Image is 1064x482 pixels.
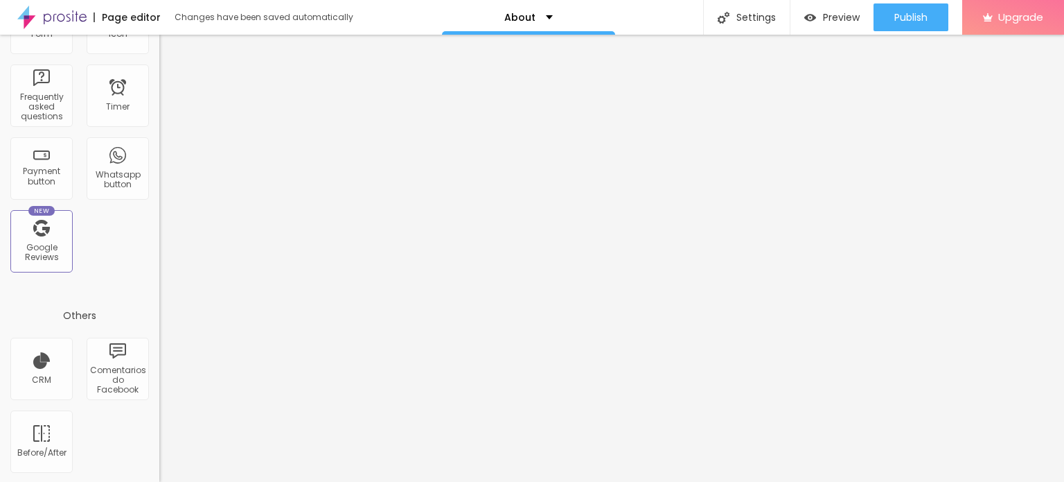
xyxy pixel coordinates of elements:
div: New [28,206,55,216]
div: Page editor [94,12,161,22]
div: CRM [32,375,51,385]
img: view-1.svg [804,12,816,24]
img: Icone [718,12,729,24]
div: Payment button [14,166,69,187]
button: Publish [874,3,948,31]
span: Preview [823,12,860,23]
button: Preview [790,3,874,31]
div: Changes have been saved automatically [175,13,353,21]
div: Comentarios do Facebook [90,365,145,395]
div: Whatsapp button [90,170,145,190]
div: Timer [106,102,130,112]
p: About [504,12,535,22]
div: Icon [109,29,127,39]
div: Before/After [17,448,66,458]
div: Frequently asked questions [14,92,69,122]
span: Publish [894,12,928,23]
div: Form [31,29,53,39]
span: Upgrade [998,11,1043,23]
div: Google Reviews [14,243,69,263]
iframe: Editor [159,35,1064,482]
